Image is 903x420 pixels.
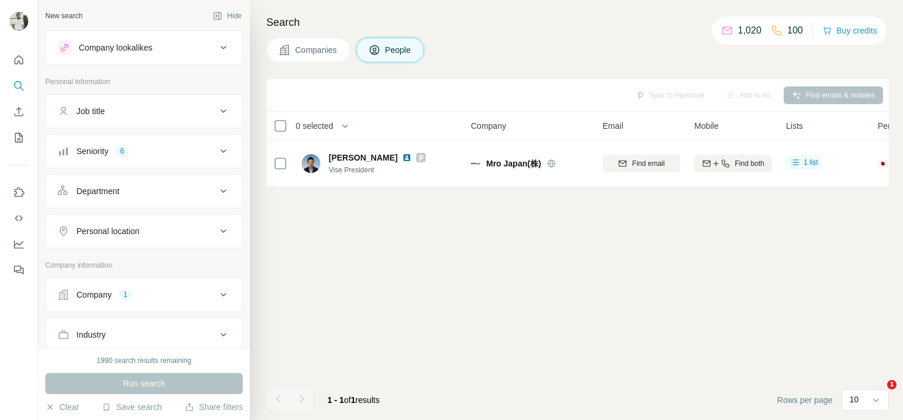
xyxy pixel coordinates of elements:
[46,217,242,245] button: Personal location
[46,321,242,349] button: Industry
[76,289,112,301] div: Company
[822,22,877,39] button: Buy credits
[735,158,764,169] span: Find both
[878,158,888,169] span: 🇯🇵
[694,120,718,132] span: Mobile
[46,97,242,125] button: Job title
[887,380,897,389] span: 1
[266,14,889,31] h4: Search
[46,177,242,205] button: Department
[632,158,664,169] span: Find email
[76,225,139,237] div: Personal location
[45,260,243,271] p: Company information
[9,234,28,255] button: Dashboard
[76,105,105,117] div: Job title
[76,185,119,197] div: Department
[327,395,380,405] span: results
[344,395,351,405] span: of
[97,355,192,366] div: 1990 search results remaining
[603,120,623,132] span: Email
[777,394,832,406] span: Rows per page
[79,42,152,54] div: Company lookalikes
[205,7,250,25] button: Hide
[119,289,132,300] div: 1
[9,101,28,122] button: Enrich CSV
[863,380,891,408] iframe: Intercom live chat
[603,155,680,172] button: Find email
[45,401,79,413] button: Clear
[486,158,541,169] span: Mro Japan(株)
[76,145,108,157] div: Seniority
[9,49,28,71] button: Quick start
[302,154,320,173] img: Avatar
[46,137,242,165] button: Seniority6
[329,165,426,175] span: Vise President
[115,146,129,156] div: 6
[45,76,243,87] p: Personal information
[351,395,356,405] span: 1
[738,24,761,38] p: 1,020
[46,34,242,62] button: Company lookalikes
[295,44,338,56] span: Companies
[9,182,28,203] button: Use Surfe on LinkedIn
[385,44,412,56] span: People
[9,208,28,229] button: Use Surfe API
[471,120,506,132] span: Company
[9,127,28,148] button: My lists
[329,152,397,164] span: [PERSON_NAME]
[786,120,803,132] span: Lists
[102,401,162,413] button: Save search
[45,11,82,21] div: New search
[46,281,242,309] button: Company1
[9,75,28,96] button: Search
[402,153,412,162] img: LinkedIn logo
[804,157,818,168] span: 1 list
[185,401,243,413] button: Share filters
[9,259,28,281] button: Feedback
[787,24,803,38] p: 100
[850,394,859,405] p: 10
[327,395,344,405] span: 1 - 1
[471,159,480,168] img: Logo of Mro Japan(株)
[296,120,333,132] span: 0 selected
[694,155,772,172] button: Find both
[76,329,106,341] div: Industry
[9,12,28,31] img: Avatar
